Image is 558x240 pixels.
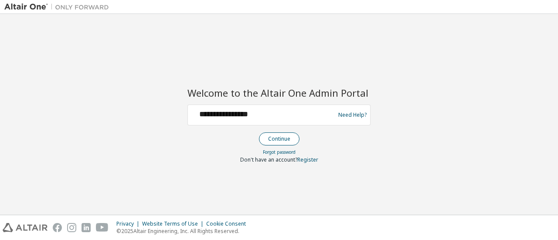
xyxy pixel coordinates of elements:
[206,220,251,227] div: Cookie Consent
[187,87,371,99] h2: Welcome to the Altair One Admin Portal
[142,220,206,227] div: Website Terms of Use
[259,132,299,145] button: Continue
[67,223,76,232] img: instagram.svg
[4,3,113,11] img: Altair One
[297,156,318,163] a: Register
[82,223,91,232] img: linkedin.svg
[3,223,48,232] img: altair_logo.svg
[240,156,297,163] span: Don't have an account?
[263,149,296,155] a: Forgot password
[116,220,142,227] div: Privacy
[53,223,62,232] img: facebook.svg
[116,227,251,235] p: © 2025 Altair Engineering, Inc. All Rights Reserved.
[96,223,109,232] img: youtube.svg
